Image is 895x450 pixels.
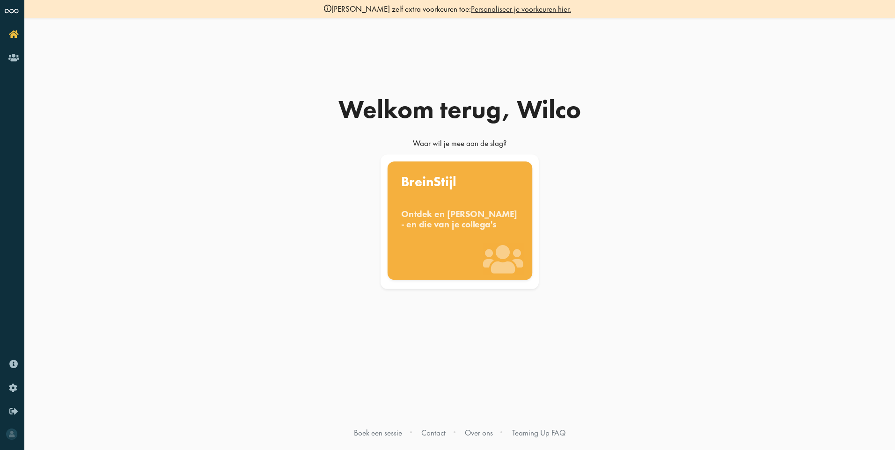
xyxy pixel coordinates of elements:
a: BreinStijl Ontdek en [PERSON_NAME] - en die van je collega's [389,163,531,280]
div: BreinStijl [401,175,519,189]
a: Teaming Up FAQ [512,428,565,438]
div: Ontdek en [PERSON_NAME] - en die van je collega's [401,209,519,229]
a: Contact [421,428,446,438]
div: Waar wil je mee aan de slag? [235,138,684,153]
a: Over ons [465,428,493,438]
div: Welkom terug, Wilco [235,97,684,122]
a: Personaliseer je voorkeuren hier. [471,4,571,14]
a: Boek een sessie [354,428,402,438]
img: info-black.svg [324,5,331,12]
